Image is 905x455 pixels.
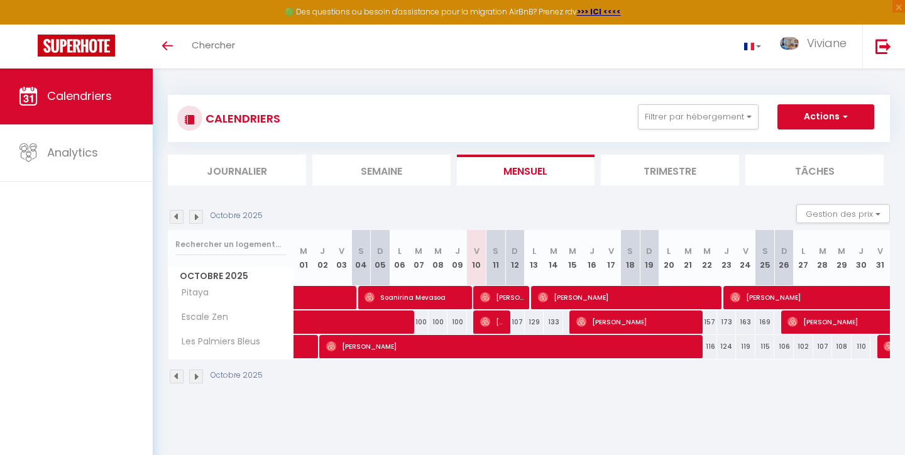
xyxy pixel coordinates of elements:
[182,25,244,69] a: Chercher
[377,245,383,257] abbr: D
[313,230,332,286] th: 02
[838,245,845,257] abbr: M
[429,230,448,286] th: 08
[724,245,729,257] abbr: J
[796,204,890,223] button: Gestion des prix
[794,230,813,286] th: 27
[168,267,293,285] span: Octobre 2025
[698,230,717,286] th: 22
[365,285,468,309] span: Soanirina Mevasoa
[852,335,871,358] div: 110
[434,245,442,257] abbr: M
[875,38,891,54] img: logout
[577,6,621,17] a: >>> ICI <<<<
[736,310,755,334] div: 163
[755,230,775,286] th: 25
[202,104,280,133] h3: CALENDRIERS
[781,245,787,257] abbr: D
[47,88,112,104] span: Calendriers
[698,310,717,334] div: 157
[601,230,621,286] th: 17
[717,335,737,358] div: 124
[170,286,217,300] span: Pitaya
[807,35,847,51] span: Viviane
[563,230,583,286] th: 15
[819,245,826,257] abbr: M
[480,310,506,334] span: [PERSON_NAME]
[211,370,263,381] p: Octobre 2025
[813,230,833,286] th: 28
[170,335,263,349] span: Les Palmiers Bleus
[801,245,805,257] abbr: L
[627,245,633,257] abbr: S
[525,230,544,286] th: 13
[774,335,794,358] div: 106
[332,230,352,286] th: 03
[211,210,263,222] p: Octobre 2025
[398,245,402,257] abbr: L
[832,230,852,286] th: 29
[532,245,536,257] abbr: L
[550,245,557,257] abbr: M
[300,245,307,257] abbr: M
[480,285,525,309] span: [PERSON_NAME]
[852,230,871,286] th: 30
[312,155,451,185] li: Semaine
[390,230,409,286] th: 06
[525,310,544,334] div: 129
[455,245,460,257] abbr: J
[638,104,759,129] button: Filtrer par hébergement
[736,335,755,358] div: 119
[339,245,344,257] abbr: V
[320,245,325,257] abbr: J
[684,245,692,257] abbr: M
[717,310,737,334] div: 173
[38,35,115,57] img: Super Booking
[698,335,717,358] div: 116
[493,245,498,257] abbr: S
[505,230,525,286] th: 12
[512,245,518,257] abbr: D
[780,37,799,50] img: ...
[777,104,874,129] button: Actions
[474,245,480,257] abbr: V
[544,310,563,334] div: 133
[590,245,595,257] abbr: J
[544,230,563,286] th: 14
[447,230,467,286] th: 09
[762,245,768,257] abbr: S
[877,245,883,257] abbr: V
[736,230,755,286] th: 24
[774,230,794,286] th: 26
[608,245,614,257] abbr: V
[351,230,371,286] th: 04
[858,245,864,257] abbr: J
[170,310,231,324] span: Escale Zen
[659,230,679,286] th: 20
[409,230,429,286] th: 07
[569,245,576,257] abbr: M
[717,230,737,286] th: 23
[755,310,775,334] div: 169
[457,155,595,185] li: Mensuel
[601,155,739,185] li: Trimestre
[640,230,659,286] th: 19
[582,230,601,286] th: 16
[745,155,884,185] li: Tâches
[538,285,720,309] span: [PERSON_NAME]
[667,245,671,257] abbr: L
[467,230,486,286] th: 10
[813,335,833,358] div: 107
[505,310,525,334] div: 107
[576,310,699,334] span: [PERSON_NAME]
[794,335,813,358] div: 102
[294,230,314,286] th: 01
[755,335,775,358] div: 115
[703,245,711,257] abbr: M
[678,230,698,286] th: 21
[743,245,749,257] abbr: V
[486,230,505,286] th: 11
[47,145,98,160] span: Analytics
[326,334,703,358] span: [PERSON_NAME]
